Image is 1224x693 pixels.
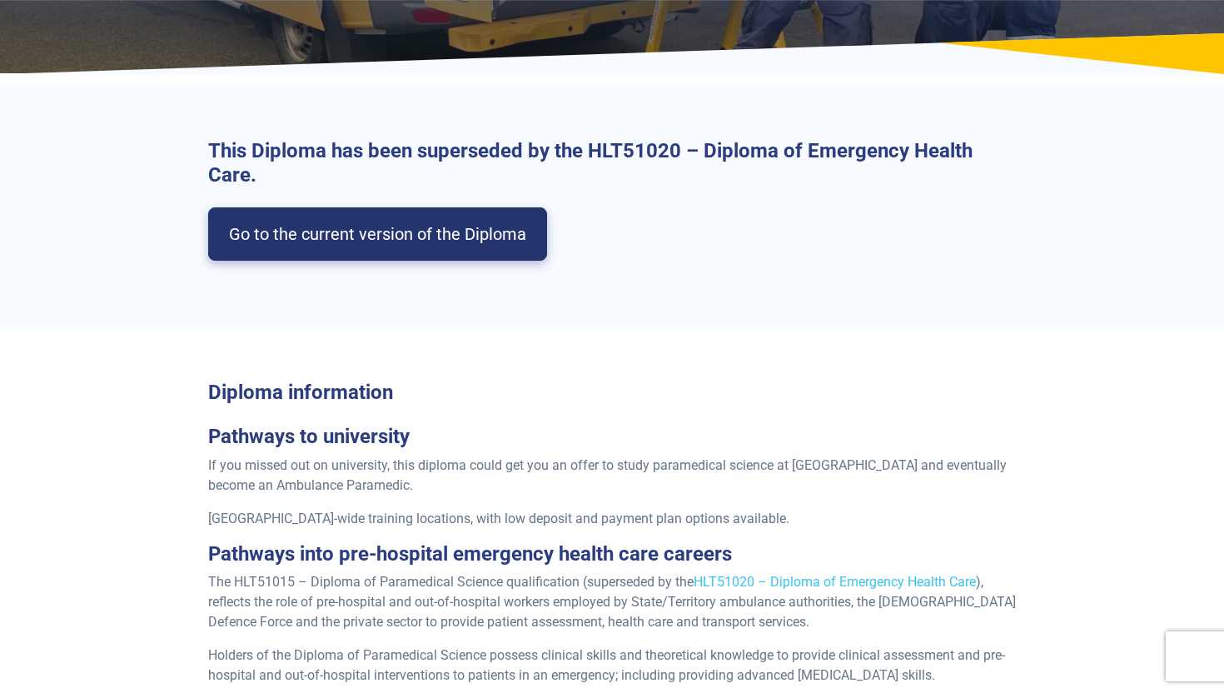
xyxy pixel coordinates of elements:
p: The HLT51015 – Diploma of Paramedical Science qualification (superseded by the ), reflects the ro... [208,572,1017,632]
a: Go to the current version of the Diploma [208,207,547,261]
h3: Pathways into pre-hospital emergency health care careers [208,542,1017,566]
h3: Diploma information [208,381,1017,405]
p: Holders of the Diploma of Paramedical Science possess clinical skills and theoretical knowledge t... [208,646,1017,686]
h3: Pathways to university [208,425,1017,449]
p: If you missed out on university, this diploma could get you an offer to study paramedical science... [208,456,1017,496]
a: HLT51020 – Diploma of Emergency Health Care [694,574,976,590]
p: [GEOGRAPHIC_DATA]-wide training locations, with low deposit and payment plan options available. [208,509,1017,529]
h3: This Diploma has been superseded by the HLT51020 – Diploma of Emergency Health Care. [208,139,1017,187]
